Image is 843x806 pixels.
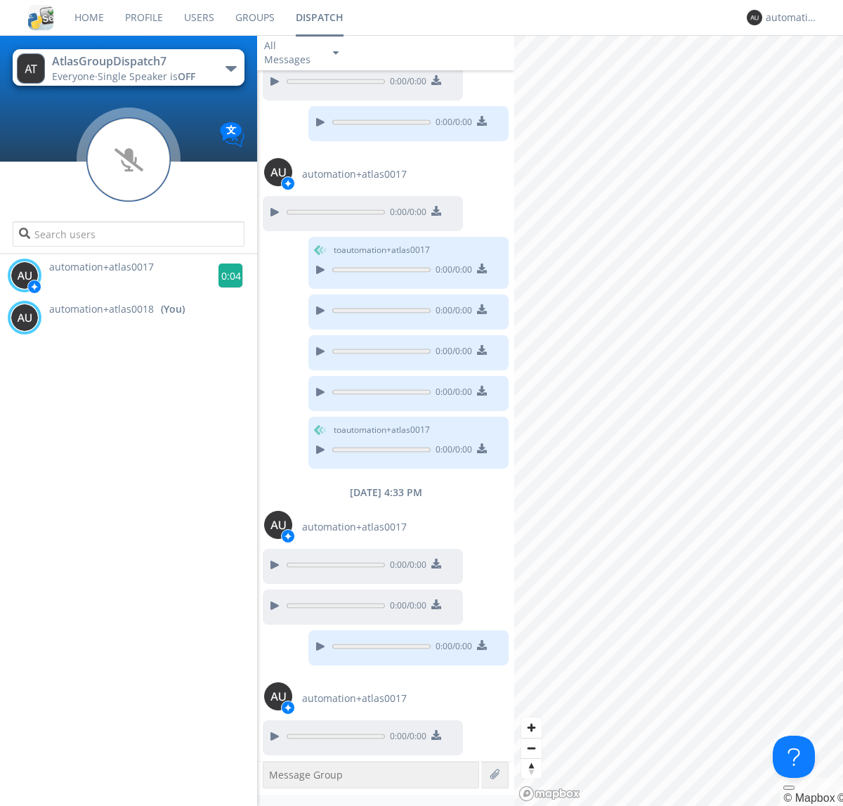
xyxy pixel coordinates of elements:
div: All Messages [264,39,320,67]
span: automation+atlas0017 [302,691,407,706]
span: to automation+atlas0017 [334,244,430,256]
span: 0:00 / 0:00 [385,730,426,746]
img: download media button [477,443,487,453]
img: Translation enabled [220,122,244,147]
iframe: Toggle Customer Support [773,736,815,778]
img: download media button [477,116,487,126]
img: download media button [477,345,487,355]
img: download media button [431,599,441,609]
span: 0:00 / 0:00 [431,264,472,279]
button: Reset bearing to north [521,758,542,779]
span: Zoom out [521,739,542,758]
span: 0:00 / 0:00 [385,206,426,221]
span: 0:00 / 0:00 [431,386,472,401]
img: 373638.png [264,511,292,539]
button: Zoom out [521,738,542,758]
img: 373638.png [11,261,39,290]
div: AtlasGroupDispatch7 [52,53,210,70]
span: 0:00 / 0:00 [431,304,472,320]
span: automation+atlas0017 [302,520,407,534]
input: Search users [13,221,244,247]
img: caret-down-sm.svg [333,51,339,55]
img: 373638.png [264,682,292,710]
span: 0:00 / 0:00 [431,116,472,131]
div: Everyone · [52,70,210,84]
span: 0:00 / 0:00 [431,640,472,656]
img: download media button [431,730,441,740]
img: download media button [431,75,441,85]
a: Mapbox [783,792,835,804]
span: 0:00 / 0:00 [385,559,426,574]
span: Single Speaker is [98,70,195,83]
button: Toggle attribution [783,786,795,790]
button: AtlasGroupDispatch7Everyone·Single Speaker isOFF [13,49,244,86]
span: 0:00 / 0:00 [431,345,472,360]
img: 373638.png [17,53,45,84]
img: cddb5a64eb264b2086981ab96f4c1ba7 [28,5,53,30]
a: Mapbox logo [518,786,580,802]
img: download media button [477,640,487,650]
div: [DATE] 4:33 PM [257,486,514,500]
img: 373638.png [747,10,762,25]
span: OFF [178,70,195,83]
img: download media button [477,264,487,273]
img: 373638.png [11,304,39,332]
img: download media button [431,559,441,568]
img: 373638.png [264,158,292,186]
span: 0:00 / 0:00 [431,443,472,459]
button: Zoom in [521,717,542,738]
span: 0:00 / 0:00 [385,599,426,615]
span: automation+atlas0017 [49,260,154,273]
img: download media button [477,386,487,396]
span: automation+atlas0017 [302,167,407,181]
img: download media button [431,206,441,216]
span: to automation+atlas0017 [334,424,430,436]
span: 0:00 / 0:00 [385,75,426,91]
div: automation+atlas0018 [766,11,818,25]
span: automation+atlas0018 [49,302,154,316]
img: download media button [477,304,487,314]
div: (You) [161,302,185,316]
